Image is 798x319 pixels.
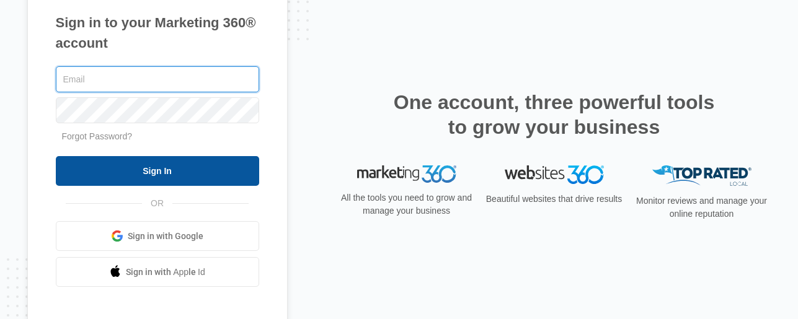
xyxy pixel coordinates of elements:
[485,193,624,206] p: Beautiful websites that drive results
[56,156,259,186] input: Sign In
[56,66,259,92] input: Email
[56,12,259,53] h1: Sign in to your Marketing 360® account
[390,90,719,139] h2: One account, three powerful tools to grow your business
[56,257,259,287] a: Sign in with Apple Id
[126,266,205,279] span: Sign in with Apple Id
[652,165,751,186] img: Top Rated Local
[142,197,172,210] span: OR
[62,131,133,141] a: Forgot Password?
[128,230,203,243] span: Sign in with Google
[357,165,456,183] img: Marketing 360
[632,194,771,221] p: Monitor reviews and manage your online reputation
[56,221,259,251] a: Sign in with Google
[505,165,604,183] img: Websites 360
[337,191,476,217] p: All the tools you need to grow and manage your business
